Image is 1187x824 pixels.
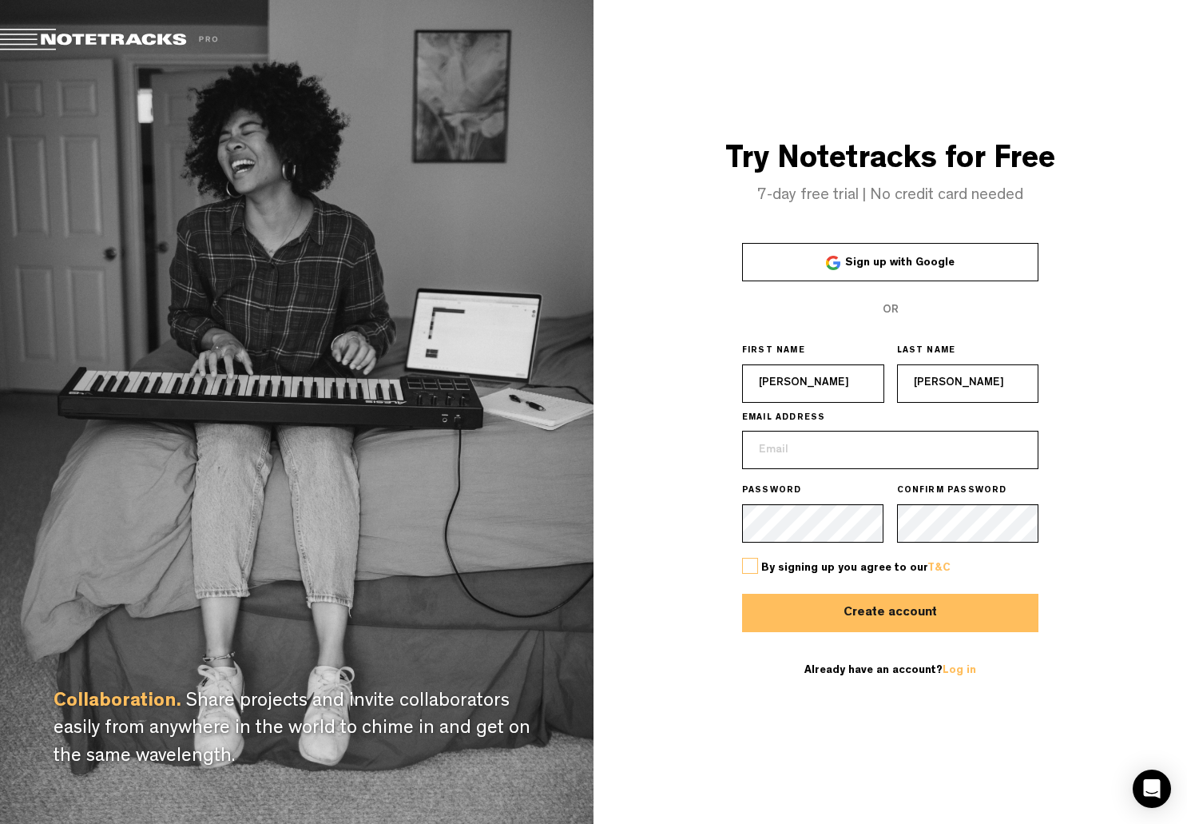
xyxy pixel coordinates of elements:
[742,412,826,425] span: EMAIL ADDRESS
[761,563,951,574] span: By signing up you agree to our
[742,485,802,498] span: PASSWORD
[593,144,1187,179] h3: Try Notetracks for Free
[845,257,955,269] span: Sign up with Google
[897,485,1007,498] span: CONFIRM PASSWORD
[742,345,805,358] span: FIRST NAME
[54,693,181,712] span: Collaboration.
[897,364,1039,403] input: Last name
[742,594,1039,632] button: Create account
[943,665,976,676] a: Log in
[742,364,884,403] input: First name
[593,187,1187,205] h4: 7-day free trial | No credit card needed
[1133,770,1171,808] div: Open Intercom Messenger
[883,305,899,316] span: OR
[54,693,530,767] span: Share projects and invite collaborators easily from anywhere in the world to chime in and get on ...
[897,345,956,358] span: LAST NAME
[742,431,1039,469] input: Email
[804,665,976,676] span: Already have an account?
[927,563,951,574] a: T&C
